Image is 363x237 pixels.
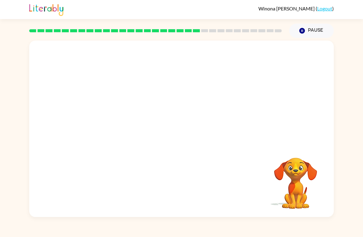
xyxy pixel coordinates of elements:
video: Your browser must support playing .mp4 files to use Literably. Please try using another browser. [265,148,326,210]
div: ( ) [258,6,334,11]
span: Winona [PERSON_NAME] [258,6,316,11]
img: Literably [29,2,63,16]
button: Pause [289,24,334,38]
a: Logout [317,6,332,11]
